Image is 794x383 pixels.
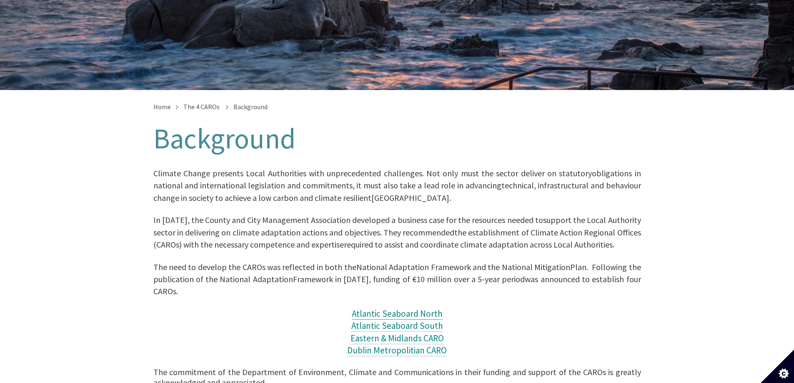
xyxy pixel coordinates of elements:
a: Atlantic Seaboard South [351,320,443,332]
span: required to assist and coordinate climate adaptation across Local Authorities. [344,239,614,250]
span: technical, infrastructural and behaviour change in society to achieve a low carbon and climate re... [153,180,641,203]
a: Home [153,103,171,111]
span: [GEOGRAPHIC_DATA]. [371,193,451,203]
span: Atlantic Seaboard North [352,308,443,319]
span: Framework in [DATE], funding of €10 million over a 5-year period [293,274,525,284]
a: Dublin Metropolitian CARO [347,345,447,356]
span: Plan. Following the publication of the National Adaptation [153,262,641,284]
span: Climate Change presents Local Authorities with unprecedented challenges. Not only must the sector... [153,168,592,178]
span: support the Local Authority sector in delivering on climate adaptation actions and objectives. Th... [153,215,641,237]
a: Eastern & Midlands CARO [351,333,444,344]
span: ​ [153,173,641,202]
a: Atlantic Seaboard North [352,308,443,320]
span: Atlantic Seaboard South [351,320,443,331]
span: National Adaptation Framework and the National Mitigation [356,262,571,272]
a: The 4 CAROs [183,103,220,111]
span: The need to develop the CAROs was reflected in both the [153,262,356,272]
button: Set cookie preferences [761,350,794,383]
span: Background [233,103,268,111]
h1: Background [153,123,641,154]
span: In [DATE], the County and City Management Association developed a business case for the resources... [153,215,543,225]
